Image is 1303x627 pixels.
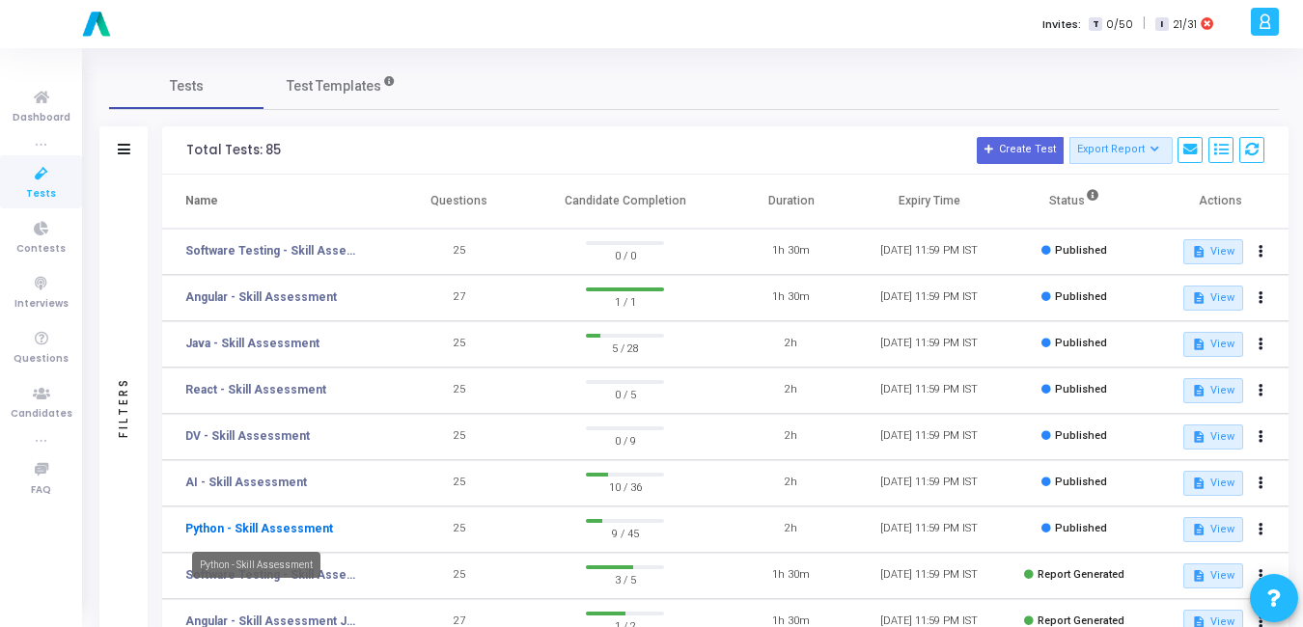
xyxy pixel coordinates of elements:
a: Angular - Skill Assessment [185,288,337,306]
td: 25 [390,368,528,414]
div: Python - Skill Assessment [192,552,320,578]
td: 25 [390,460,528,506]
span: I [1155,17,1168,32]
button: View [1183,332,1242,357]
td: 25 [390,553,528,599]
th: Expiry Time [860,175,998,229]
th: Questions [390,175,528,229]
span: 9 / 45 [586,523,664,542]
span: 5 / 28 [586,338,664,357]
td: 1h 30m [722,229,860,275]
mat-icon: description [1192,245,1206,259]
button: Export Report [1069,137,1173,164]
td: [DATE] 11:59 PM IST [860,229,998,275]
td: 25 [390,321,528,368]
button: View [1183,471,1242,496]
button: View [1183,517,1242,542]
a: React - Skill Assessment [185,381,326,398]
td: 25 [390,229,528,275]
th: Duration [722,175,860,229]
th: Status [998,175,1151,229]
td: 2h [722,368,860,414]
td: 25 [390,414,528,460]
td: [DATE] 11:59 PM IST [860,321,998,368]
span: Published [1055,522,1107,534]
span: Report Generated [1038,614,1124,627]
span: T [1089,17,1101,32]
span: Interviews [14,296,69,313]
button: View [1183,563,1242,588]
button: View [1183,424,1242,450]
a: Python - Skill Assessment [185,520,333,537]
div: Filters [115,301,132,513]
span: Report Generated [1038,568,1124,581]
span: 0 / 0 [586,245,664,264]
td: 2h [722,321,860,368]
th: Candidate Completion [528,175,722,229]
span: Published [1055,337,1107,349]
td: 27 [390,275,528,321]
td: [DATE] 11:59 PM IST [860,553,998,599]
span: Published [1055,476,1107,488]
td: [DATE] 11:59 PM IST [860,460,998,506]
td: 1h 30m [722,275,860,321]
span: Test Templates [287,76,381,96]
span: 0 / 5 [586,384,664,403]
span: | [1143,14,1146,34]
td: [DATE] 11:59 PM IST [860,506,998,553]
span: Candidates [11,406,72,423]
button: View [1183,286,1242,311]
span: Published [1055,290,1107,303]
th: Name [162,175,390,229]
th: Actions [1151,175,1289,229]
span: 0/50 [1106,16,1133,33]
span: Published [1055,244,1107,257]
div: Total Tests: 85 [186,143,281,158]
button: Create Test [977,137,1064,164]
td: [DATE] 11:59 PM IST [860,275,998,321]
button: View [1183,378,1242,403]
td: 25 [390,506,528,553]
mat-icon: description [1192,291,1206,305]
span: Tests [170,76,204,96]
a: Java - Skill Assessment [185,335,319,352]
a: AI - Skill Assessment [185,474,307,491]
span: Tests [26,186,56,203]
span: Contests [16,241,66,258]
span: 10 / 36 [586,477,664,496]
span: Published [1055,383,1107,395]
span: Dashboard [13,110,70,126]
td: [DATE] 11:59 PM IST [860,414,998,460]
span: 1 / 1 [586,291,664,311]
mat-icon: description [1192,430,1206,444]
mat-icon: description [1192,523,1206,536]
a: DV - Skill Assessment [185,427,310,445]
mat-icon: description [1192,569,1206,583]
span: FAQ [31,482,51,499]
td: 2h [722,506,860,553]
td: 2h [722,414,860,460]
a: Software Testing - Skill Assesment [185,242,362,259]
button: View [1183,239,1242,264]
td: [DATE] 11:59 PM IST [860,368,998,414]
span: Questions [14,351,69,368]
span: 21/31 [1173,16,1197,33]
span: Published [1055,429,1107,442]
span: 0 / 9 [586,430,664,450]
mat-icon: description [1192,477,1206,490]
mat-icon: description [1192,338,1206,351]
mat-icon: description [1192,384,1206,397]
td: 1h 30m [722,553,860,599]
span: 3 / 5 [586,569,664,588]
td: 2h [722,460,860,506]
label: Invites: [1042,16,1081,33]
img: logo [77,5,116,43]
